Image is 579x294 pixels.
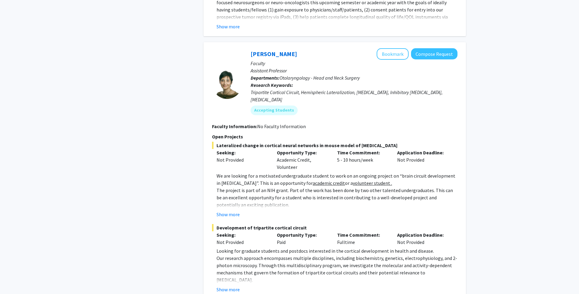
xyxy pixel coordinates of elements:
[257,123,306,129] span: No Faculty Information
[333,149,393,171] div: 5 - 10 hours/week
[251,50,297,58] a: [PERSON_NAME]
[393,231,453,246] div: Not Provided
[212,142,457,149] span: Lateralized change in cortical neural networks in mouse model of [MEDICAL_DATA]
[411,48,457,59] button: Compose Request to Tara Deemyad
[217,254,457,283] p: Our research approach encompasses multiple disciplines, including biochemistry, genetics, electro...
[277,231,328,239] p: Opportunity Type:
[393,149,453,171] div: Not Provided
[397,149,448,156] p: Application Deadline:
[217,149,268,156] p: Seeking:
[251,75,280,81] b: Departments:
[272,149,333,171] div: Academic Credit, Volunteer
[397,231,448,239] p: Application Deadline:
[212,123,257,129] b: Faculty Information:
[280,75,360,81] span: Otolaryngology - Head and Neck Surgery
[277,149,328,156] p: Opportunity Type:
[217,187,457,208] p: The project is part of an NIH grant. Part of the work has been done by two other talented undergr...
[217,156,268,163] div: Not Provided
[5,267,26,289] iframe: Chat
[353,180,392,186] u: volunteer student .
[251,60,457,67] p: Faculty
[272,231,333,246] div: Paid
[251,89,457,103] div: Tripartite Cortical Circuit, Hemispheric Lateralization, [MEDICAL_DATA], Inhibitory [MEDICAL_DATA...
[251,106,298,115] mat-chip: Accepting Students
[217,286,240,293] button: Show more
[251,67,457,74] p: Assistant Professor
[212,133,457,140] p: Open Projects
[251,82,293,88] b: Research Keywords:
[217,239,268,246] div: Not Provided
[212,224,457,231] span: Development of tripartite cortical circuit
[217,211,240,218] button: Show more
[217,247,457,254] p: Looking for graduate students and postdocs interested in the cortical development in health and d...
[217,23,240,30] button: Show more
[377,48,409,60] button: Add Tara Deemyad to Bookmarks
[217,231,268,239] p: Seeking:
[333,231,393,246] div: Fulltime
[337,231,388,239] p: Time Commitment:
[313,180,345,186] u: academic credit
[217,172,457,187] p: We are looking for a motivated undergraduate student to work on an ongoing project on “brain circ...
[337,149,388,156] p: Time Commitment:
